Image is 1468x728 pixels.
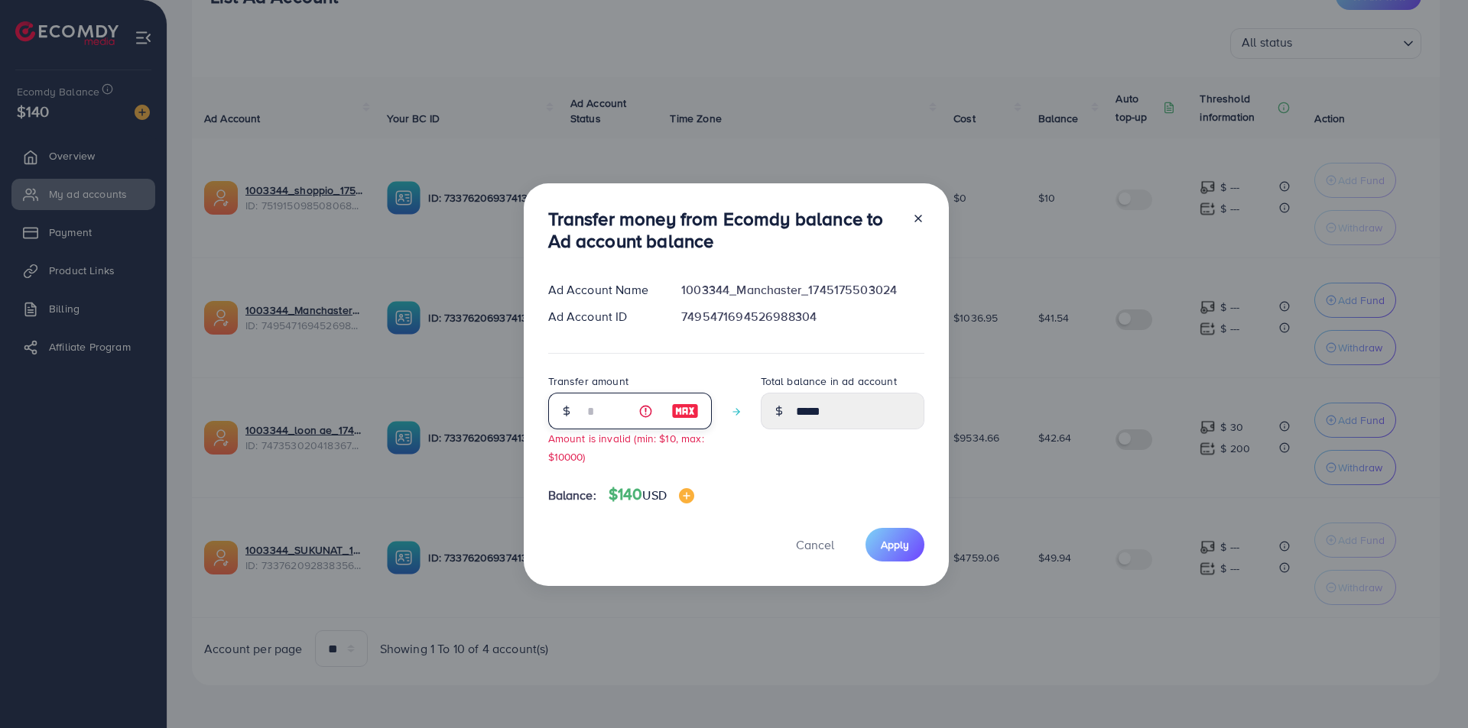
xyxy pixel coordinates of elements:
span: Apply [881,537,909,552]
div: 1003344_Manchaster_1745175503024 [669,281,936,299]
button: Cancel [777,528,853,561]
button: Apply [866,528,924,561]
img: image [679,488,694,503]
span: Balance: [548,487,596,504]
small: Amount is invalid (min: $10, max: $10000) [548,431,704,463]
div: Ad Account Name [536,281,670,299]
label: Transfer amount [548,374,628,389]
h3: Transfer money from Ecomdy balance to Ad account balance [548,208,900,252]
div: Ad Account ID [536,308,670,325]
iframe: Chat [1403,659,1457,717]
h4: $140 [609,485,694,504]
label: Total balance in ad account [761,374,897,389]
img: image [671,402,699,420]
span: Cancel [796,536,834,553]
span: USD [642,487,666,503]
div: 7495471694526988304 [669,308,936,325]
